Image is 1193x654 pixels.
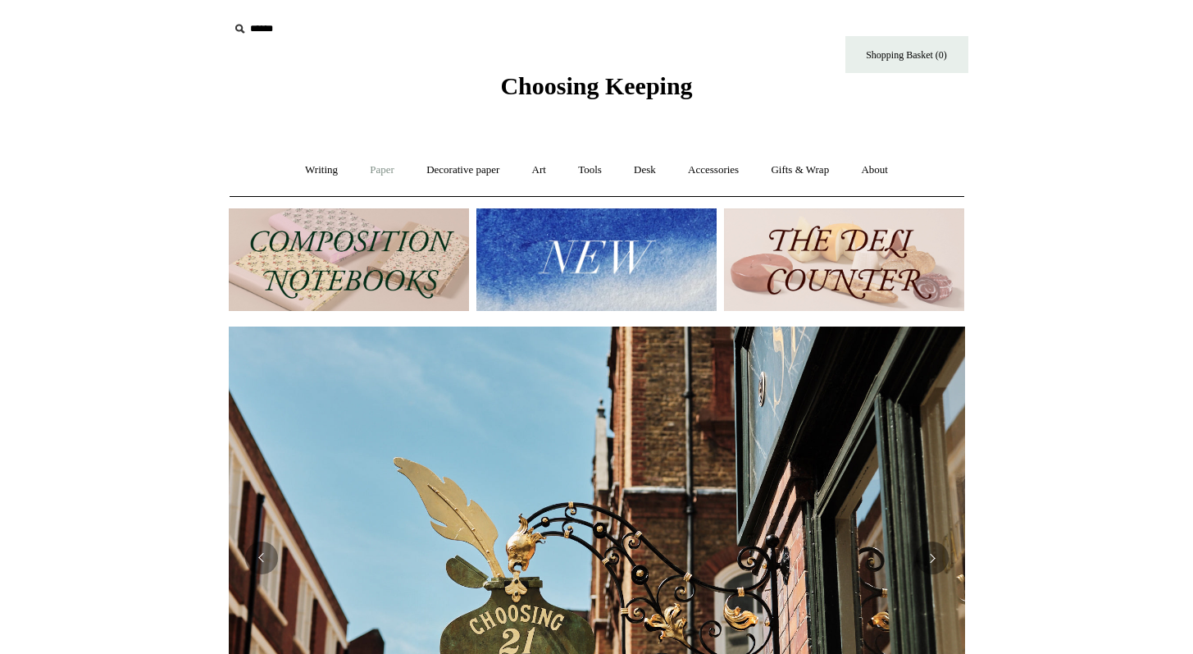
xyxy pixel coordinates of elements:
[724,208,964,311] img: The Deli Counter
[412,149,514,192] a: Decorative paper
[500,85,692,97] a: Choosing Keeping
[476,208,717,311] img: New.jpg__PID:f73bdf93-380a-4a35-bcfe-7823039498e1
[517,149,561,192] a: Art
[846,149,903,192] a: About
[290,149,353,192] a: Writing
[845,36,968,73] a: Shopping Basket (0)
[355,149,409,192] a: Paper
[500,72,692,99] span: Choosing Keeping
[916,542,949,574] button: Next
[673,149,754,192] a: Accessories
[619,149,671,192] a: Desk
[756,149,844,192] a: Gifts & Wrap
[245,542,278,574] button: Previous
[229,208,469,311] img: 202302 Composition ledgers.jpg__PID:69722ee6-fa44-49dd-a067-31375e5d54ec
[563,149,617,192] a: Tools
